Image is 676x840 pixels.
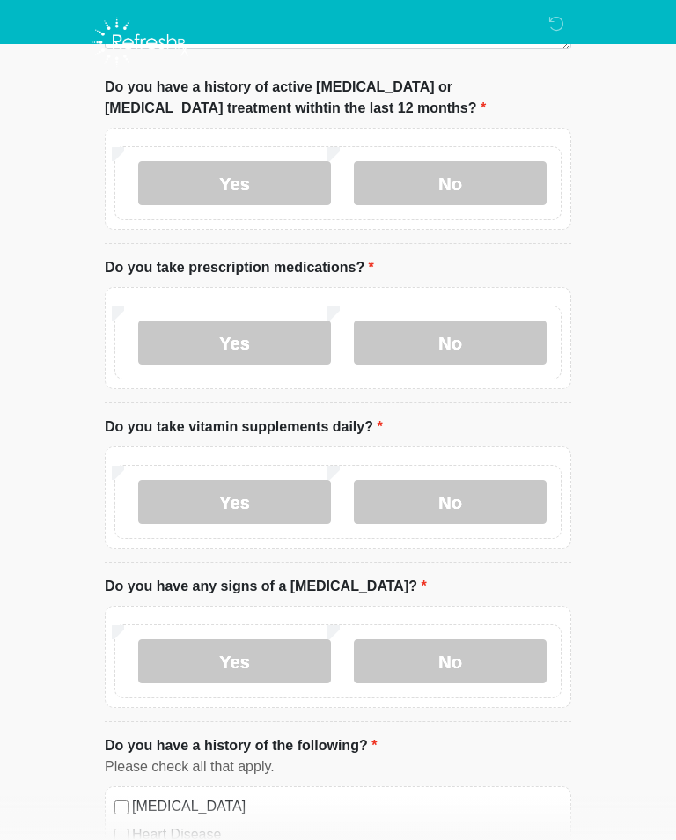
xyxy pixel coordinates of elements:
input: [MEDICAL_DATA] [114,800,129,814]
label: No [354,639,547,683]
label: No [354,321,547,365]
label: No [354,161,547,205]
img: Refresh RX Logo [87,13,194,71]
label: Do you take prescription medications? [105,257,374,278]
label: Yes [138,161,331,205]
label: Do you take vitamin supplements daily? [105,416,383,438]
label: Yes [138,639,331,683]
label: Do you have any signs of a [MEDICAL_DATA]? [105,576,427,597]
label: No [354,480,547,524]
label: Yes [138,480,331,524]
label: Do you have a history of the following? [105,735,377,756]
label: [MEDICAL_DATA] [132,796,562,817]
label: Do you have a history of active [MEDICAL_DATA] or [MEDICAL_DATA] treatment withtin the last 12 mo... [105,77,571,119]
label: Yes [138,321,331,365]
div: Please check all that apply. [105,756,571,777]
